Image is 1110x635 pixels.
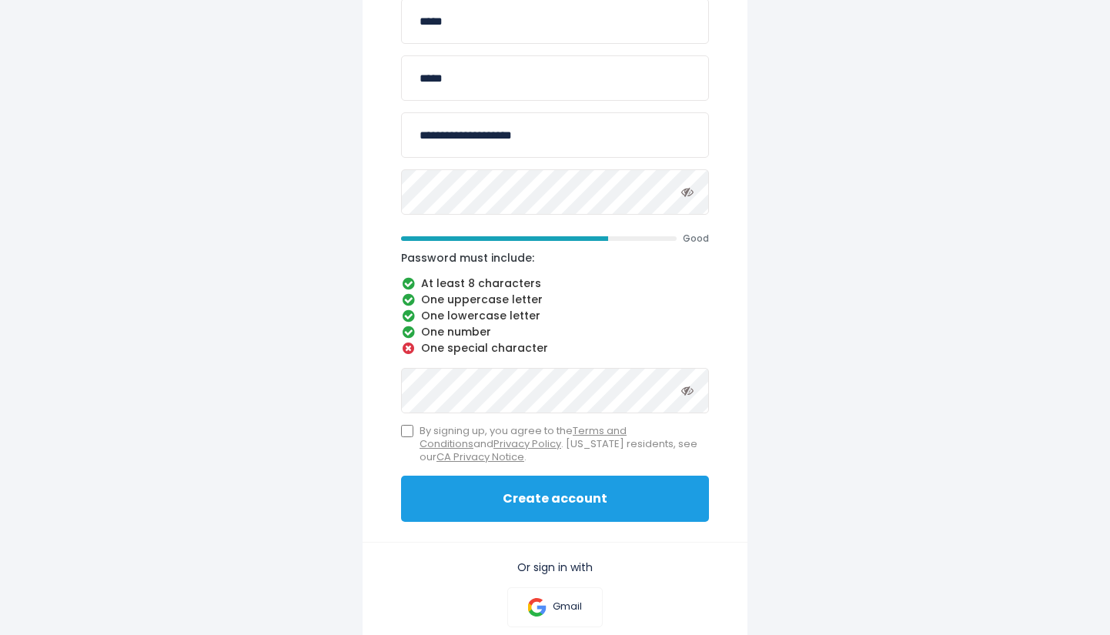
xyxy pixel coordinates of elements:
li: One special character [401,342,709,356]
i: Toggle password visibility [681,185,694,198]
span: By signing up, you agree to the and . [US_STATE] residents, see our . [420,425,709,464]
a: CA Privacy Notice [436,450,524,464]
li: One lowercase letter [401,309,709,323]
li: At least 8 characters [401,277,709,291]
button: Create account [401,476,709,522]
p: Gmail [553,600,582,613]
a: Gmail [507,587,602,627]
li: One number [401,326,709,339]
p: Password must include: [401,251,709,265]
a: Terms and Conditions [420,423,627,451]
a: Privacy Policy [493,436,561,451]
span: Good [683,232,709,245]
li: One uppercase letter [401,293,709,307]
input: By signing up, you agree to theTerms and ConditionsandPrivacy Policy. [US_STATE] residents, see o... [401,425,413,437]
p: Or sign in with [401,560,709,574]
